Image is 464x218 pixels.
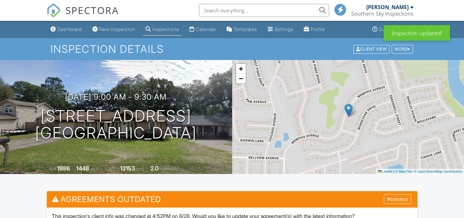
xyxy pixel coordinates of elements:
[136,167,144,171] span: sq.ft.
[370,23,416,36] a: Support Center
[105,167,119,171] span: Lot Size
[57,26,82,32] div: Dashboard
[301,23,328,36] a: Company Profile
[65,3,119,17] span: SPECTORA
[47,9,119,22] a: SPECTORA
[274,26,293,32] div: Settings
[48,23,85,36] a: Dashboard
[224,23,260,36] a: Templates
[35,108,197,142] h1: [STREET_ADDRESS] [GEOGRAPHIC_DATA]
[47,191,417,207] h3: Agreements Outdated
[49,167,56,171] span: Built
[143,23,182,36] a: Inspections
[47,3,61,18] img: The Best Home Inspection Software - Spectora
[366,4,409,10] div: [PERSON_NAME]
[311,26,325,32] div: Profile
[65,93,167,101] h3: [DATE] 9:00 am - 9:30 am
[150,165,159,172] div: 2.0
[395,169,413,173] a: © MapTiler
[239,65,243,73] span: +
[160,167,178,171] span: bathrooms
[379,26,414,32] div: Support Center
[152,26,179,32] div: Inspections
[378,169,392,173] a: Leaflet
[265,23,296,36] a: Settings
[196,26,216,32] div: Calendar
[76,165,89,172] div: 1448
[233,26,257,32] div: Templates
[353,46,391,51] a: Client View
[90,167,99,171] span: sq. ft.
[236,74,246,83] a: Zoom out
[393,169,394,173] span: |
[120,165,135,172] div: 12153
[384,194,411,204] div: Dismiss
[90,23,138,36] a: New Inspection
[392,45,413,53] div: More
[384,25,450,41] div: Inspection updated!
[236,64,246,74] a: Zoom in
[353,45,389,53] div: Client View
[199,4,329,17] input: Search everything...
[414,169,462,173] a: © OpenStreetMap contributors
[187,23,219,36] a: Calendar
[99,26,135,32] div: New Inspection
[351,10,414,17] div: Southern Sky Inspections
[50,43,413,55] h1: Inspection Details
[239,74,243,82] span: −
[344,104,353,117] img: Marker
[57,165,70,172] div: 1986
